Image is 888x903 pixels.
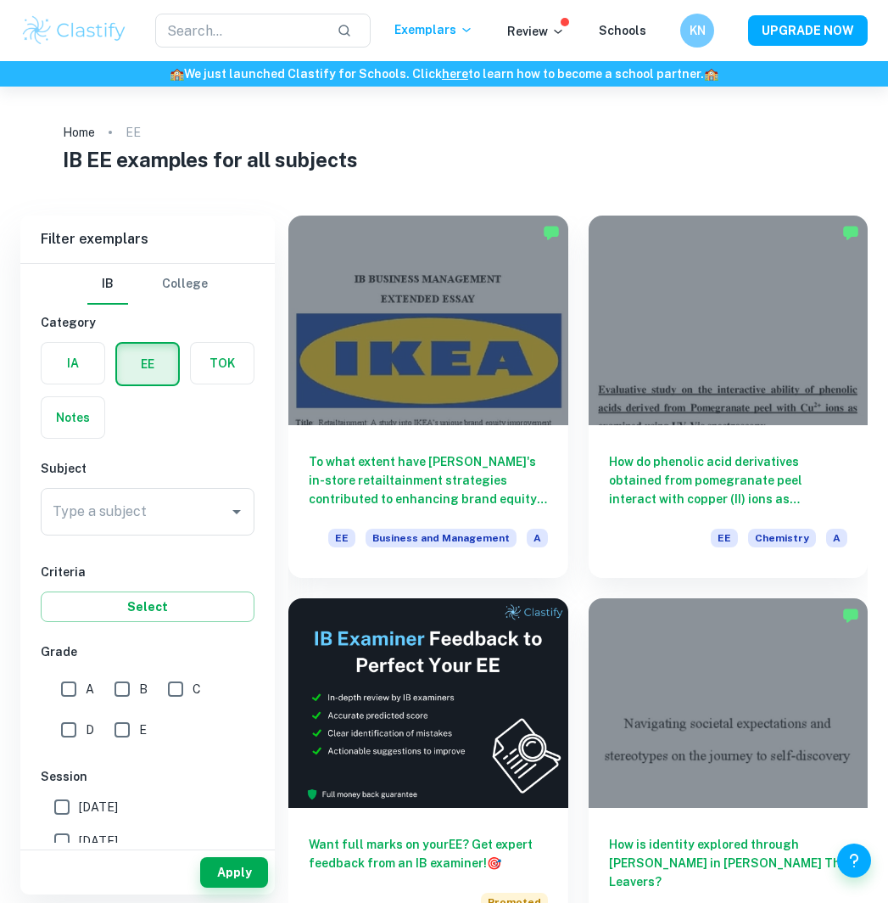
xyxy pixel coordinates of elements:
h6: Criteria [41,563,254,581]
h6: Filter exemplars [20,216,275,263]
button: Open [225,500,249,524]
span: B [139,680,148,698]
span: 🎯 [487,856,501,870]
img: Marked [543,224,560,241]
a: How do phenolic acid derivatives obtained from pomegranate peel interact with copper (II) ions as... [589,216,868,578]
button: Notes [42,397,104,438]
h6: Session [41,767,254,786]
a: here [442,67,468,81]
span: [DATE] [79,832,118,850]
img: Clastify logo [20,14,128,48]
p: Exemplars [394,20,473,39]
span: A [527,529,548,547]
img: Marked [842,224,859,241]
h6: Want full marks on your EE ? Get expert feedback from an IB examiner! [309,835,548,872]
a: To what extent have [PERSON_NAME]'s in-store retailtainment strategies contributed to enhancing b... [288,216,568,578]
button: Help and Feedback [837,844,871,878]
a: Schools [599,24,646,37]
a: Home [63,121,95,144]
button: KN [680,14,714,48]
h6: We just launched Clastify for Schools. Click to learn how to become a school partner. [3,64,885,83]
span: C [193,680,201,698]
span: A [86,680,94,698]
span: Chemistry [748,529,816,547]
img: Marked [842,607,859,624]
button: UPGRADE NOW [748,15,868,46]
button: Apply [200,857,268,888]
h6: Subject [41,459,254,478]
p: EE [126,123,141,142]
span: E [139,721,147,739]
span: EE [328,529,355,547]
button: Select [41,592,254,622]
button: IA [42,343,104,384]
span: 🏫 [704,67,718,81]
span: [DATE] [79,798,118,816]
h6: KN [688,21,707,40]
button: IB [87,264,128,305]
span: 🏫 [170,67,184,81]
h6: How is identity explored through [PERSON_NAME] in [PERSON_NAME] The Leavers? [609,835,848,891]
h6: Category [41,313,254,332]
input: Search... [155,14,323,48]
button: College [162,264,208,305]
button: EE [117,344,178,384]
div: Filter type choice [87,264,208,305]
img: Thumbnail [288,598,568,808]
h1: IB EE examples for all subjects [63,144,825,175]
p: Review [507,22,565,41]
span: EE [711,529,738,547]
span: Business and Management [366,529,517,547]
h6: Grade [41,642,254,661]
h6: How do phenolic acid derivatives obtained from pomegranate peel interact with copper (II) ions as... [609,452,848,508]
h6: To what extent have [PERSON_NAME]'s in-store retailtainment strategies contributed to enhancing b... [309,452,548,508]
button: TOK [191,343,254,384]
span: A [826,529,847,547]
span: D [86,721,94,739]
